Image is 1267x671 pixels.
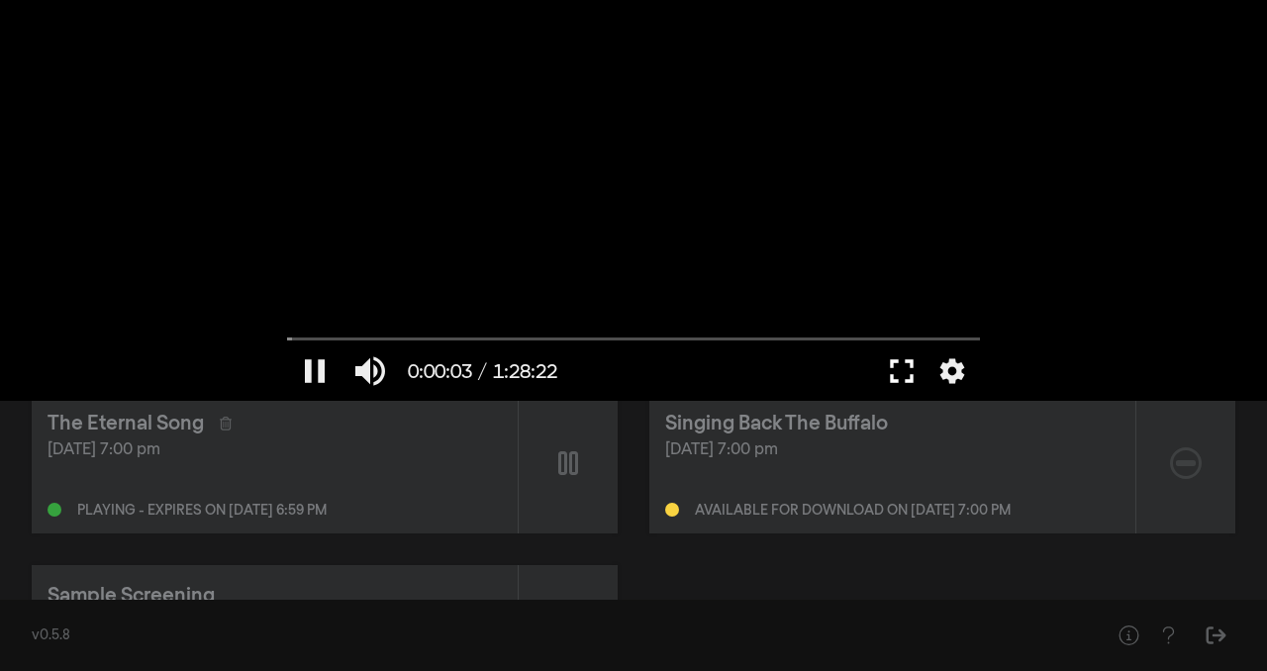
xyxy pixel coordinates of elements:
[287,341,342,401] button: Pause
[665,409,888,438] div: Singing Back The Buffalo
[1148,616,1188,655] button: Help
[48,409,204,438] div: The Eternal Song
[695,504,1011,518] div: Available for download on [DATE] 7:00 pm
[665,438,1120,462] div: [DATE] 7:00 pm
[77,504,327,518] div: Playing - expires on [DATE] 6:59 pm
[929,341,975,401] button: More settings
[398,341,567,401] button: 0:00:03 / 1:28:22
[48,438,502,462] div: [DATE] 7:00 pm
[1196,616,1235,655] button: Sign Out
[874,341,929,401] button: Full screen
[1109,616,1148,655] button: Help
[342,341,398,401] button: Mute
[48,581,215,611] div: Sample Screening
[32,625,1069,646] div: v0.5.8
